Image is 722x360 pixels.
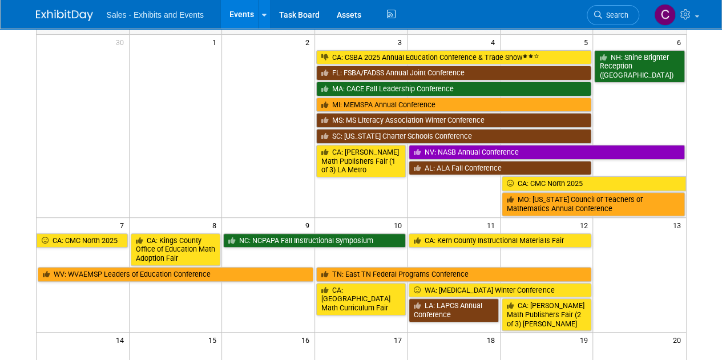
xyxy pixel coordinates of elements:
[37,233,128,248] a: CA: CMC North 2025
[167,22,183,31] span: Mon
[131,233,221,266] a: CA: Kings County Office of Education Math Adoption Fair
[409,233,591,248] a: CA: Kern County Instructional Materials Fair
[316,129,592,144] a: SC: [US_STATE] Charter Schools Conference
[486,333,500,347] span: 18
[409,161,591,176] a: AL: ALA Fall Conference
[502,192,685,216] a: MO: [US_STATE] Council of Teachers of Mathematics Annual Conference
[502,298,592,331] a: CA: [PERSON_NAME] Math Publishers Fair (2 of 3) [PERSON_NAME]
[107,10,204,19] span: Sales - Exhibits and Events
[316,82,592,96] a: MA: CACE Fall Leadership Conference
[38,267,313,282] a: WV: WVAEMSP Leaders of Education Conference
[353,22,369,31] span: Wed
[587,5,639,25] a: Search
[119,218,129,232] span: 7
[316,145,406,177] a: CA: [PERSON_NAME] Math Publishers Fair (1 of 3) LA Metro
[542,22,551,31] span: Fri
[211,218,221,232] span: 8
[594,50,684,83] a: NH: Shine Brighter Reception ([GEOGRAPHIC_DATA])
[223,233,406,248] a: NC: NCPAPA Fall Instructional Symposium
[36,10,93,21] img: ExhibitDay
[316,283,406,315] a: CA: [GEOGRAPHIC_DATA] Math Curriculum Fair
[316,267,592,282] a: TN: East TN Federal Programs Conference
[582,35,592,49] span: 5
[654,4,676,26] img: Christine Lurz
[397,35,407,49] span: 3
[316,66,592,80] a: FL: FSBA/FADSS Annual Joint Conference
[676,35,686,49] span: 6
[393,218,407,232] span: 10
[672,333,686,347] span: 20
[304,35,314,49] span: 2
[316,50,592,65] a: CA: CSBA 2025 Annual Education Conference & Trade Show
[316,113,592,128] a: MS: MS Literacy Association Winter Conference
[211,35,221,49] span: 1
[76,22,90,31] span: Sun
[304,218,314,232] span: 9
[578,333,592,347] span: 19
[447,22,461,31] span: Thu
[409,298,499,322] a: LA: LAPCS Annual Conference
[115,35,129,49] span: 30
[115,333,129,347] span: 14
[602,11,628,19] span: Search
[634,22,646,31] span: Sat
[207,333,221,347] span: 15
[316,98,592,112] a: MI: MEMSPA Annual Conference
[486,218,500,232] span: 11
[300,333,314,347] span: 16
[409,283,591,298] a: WA: [MEDICAL_DATA] Winter Conference
[490,35,500,49] span: 4
[409,145,684,160] a: NV: NASB Annual Conference
[262,22,275,31] span: Tue
[672,218,686,232] span: 13
[393,333,407,347] span: 17
[578,218,592,232] span: 12
[502,176,686,191] a: CA: CMC North 2025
